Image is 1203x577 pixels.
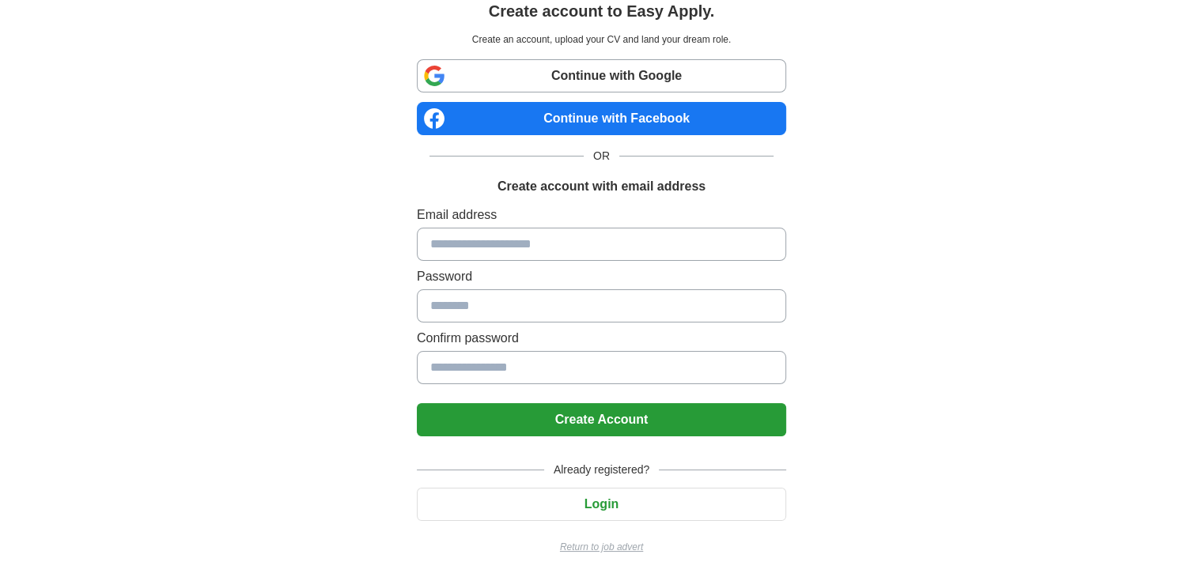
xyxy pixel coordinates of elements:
[417,329,786,348] label: Confirm password
[417,497,786,511] a: Login
[417,403,786,436] button: Create Account
[417,488,786,521] button: Login
[417,206,786,224] label: Email address
[417,59,786,92] a: Continue with Google
[497,177,706,196] h1: Create account with email address
[420,32,783,47] p: Create an account, upload your CV and land your dream role.
[417,267,786,286] label: Password
[417,102,786,135] a: Continue with Facebook
[417,540,786,554] a: Return to job advert
[584,148,619,164] span: OR
[544,462,659,478] span: Already registered?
